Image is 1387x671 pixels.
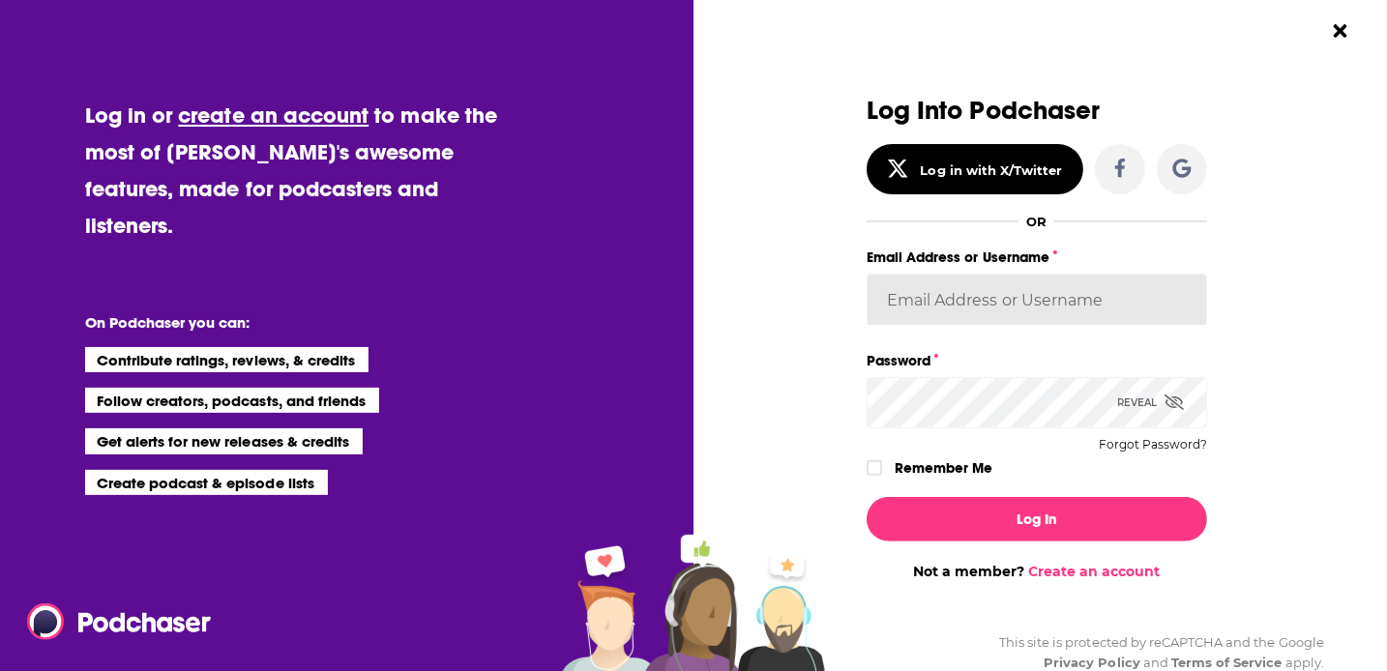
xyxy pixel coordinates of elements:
[867,497,1207,541] button: Log In
[867,245,1207,270] label: Email Address or Username
[85,428,363,453] li: Get alerts for new releases & credits
[867,144,1083,194] button: Log in with X/Twitter
[1044,655,1140,670] a: Privacy Policy
[85,470,328,495] li: Create podcast & episode lists
[178,102,369,129] a: create an account
[1171,655,1283,670] a: Terms of Service
[85,313,472,332] li: On Podchaser you can:
[27,603,197,640] a: Podchaser - Follow, Share and Rate Podcasts
[1028,563,1160,580] a: Create an account
[867,97,1207,125] h3: Log Into Podchaser
[27,603,213,640] img: Podchaser - Follow, Share and Rate Podcasts
[1117,377,1184,428] div: Reveal
[867,348,1207,373] label: Password
[85,347,369,372] li: Contribute ratings, reviews, & credits
[85,388,380,413] li: Follow creators, podcasts, and friends
[1099,438,1207,452] button: Forgot Password?
[867,274,1207,326] input: Email Address or Username
[1026,214,1047,229] div: OR
[895,455,992,481] label: Remember Me
[921,162,1063,178] div: Log in with X/Twitter
[1322,13,1359,49] button: Close Button
[867,563,1207,580] div: Not a member?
